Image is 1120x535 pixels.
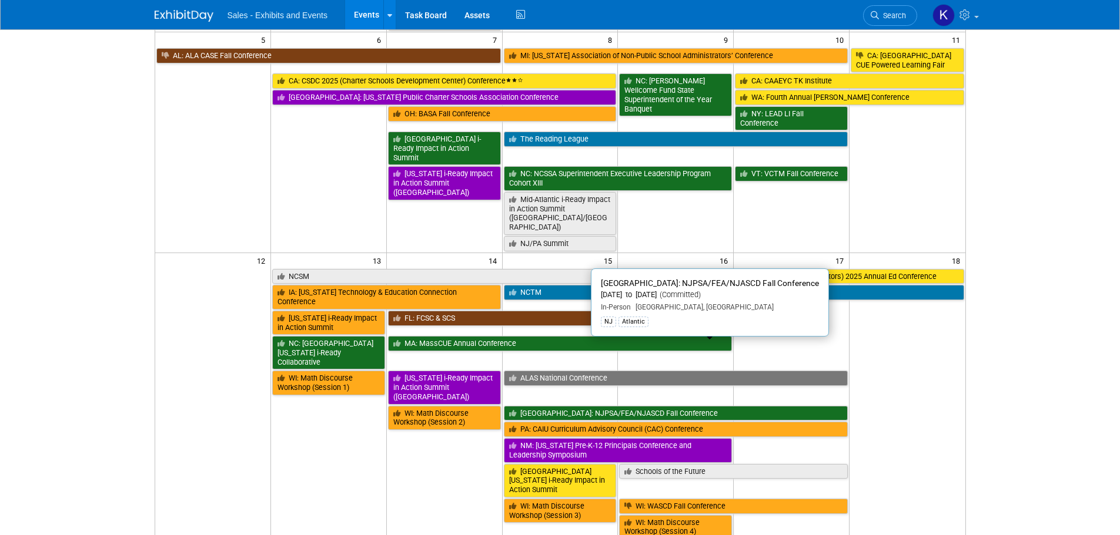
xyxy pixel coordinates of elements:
a: NCSM [272,269,617,284]
a: OH: BASA Fall Conference [388,106,617,122]
a: CA: CSDC 2025 (Charter Schools Development Center) Conference [272,73,617,89]
a: Mid-Atlantic i-Ready Impact in Action Summit ([GEOGRAPHIC_DATA]/[GEOGRAPHIC_DATA]) [504,192,617,235]
a: MI: [US_STATE] Association of Non-Public School Administrators’ Conference [504,48,848,63]
span: 13 [372,253,386,268]
a: IA: [US_STATE] Technology & Education Connection Conference [272,285,501,309]
a: WI: Math Discourse Workshop (Session 3) [504,499,617,523]
a: VT: VCTM Fall Conference [735,166,848,181]
a: NM: [US_STATE] Pre-K-12 Principals Conference and Leadership Symposium [504,438,733,462]
span: [GEOGRAPHIC_DATA], [GEOGRAPHIC_DATA] [631,303,774,311]
span: 15 [603,253,617,268]
span: Sales - Exhibits and Events [228,11,327,20]
a: [US_STATE] i-Ready Impact in Action Summit ([GEOGRAPHIC_DATA]) [388,166,501,200]
a: [GEOGRAPHIC_DATA]: NJPSA/FEA/NJASCD Fall Conference [504,406,848,421]
a: ALAS National Conference [504,371,848,386]
a: AL: ALA CASE Fall Conference [156,48,501,63]
a: [GEOGRAPHIC_DATA]: [US_STATE] Public Charter Schools Association Conference [272,90,617,105]
a: NC: NCSSA Superintendent Executive Leadership Program Cohort XIII [504,166,733,190]
a: WI: Math Discourse Workshop (Session 2) [388,406,501,430]
a: FL: FCSC & SCS [388,311,733,326]
span: 16 [718,253,733,268]
span: 9 [723,32,733,47]
a: [GEOGRAPHIC_DATA] i-Ready Impact in Action Summit [388,132,501,165]
span: 8 [607,32,617,47]
a: Schools of the Future [619,464,848,479]
span: 18 [951,253,965,268]
a: Search [863,5,917,26]
span: 6 [376,32,386,47]
span: (Committed) [657,290,701,299]
div: NJ [601,317,616,327]
img: ExhibitDay [155,10,213,22]
span: [GEOGRAPHIC_DATA]: NJPSA/FEA/NJASCD Fall Conference [601,278,819,288]
span: 12 [256,253,270,268]
a: NY: LEAD LI Fall Conference [735,106,848,130]
a: [US_STATE] i-Ready Impact in Action Summit ([GEOGRAPHIC_DATA]) [388,371,501,404]
a: WA: Fourth Annual [PERSON_NAME] Conference [735,90,964,105]
a: MA: MassCUE Annual Conference [388,336,733,351]
a: WI: WASCD Fall Conference [619,499,848,514]
a: The Reading League [504,132,848,147]
a: [US_STATE] i-Ready Impact in Action Summit [272,311,385,335]
a: CA: CAAEYC TK Institute [735,73,964,89]
a: PA: CAIU Curriculum Advisory Council (CAC) Conference [504,422,848,437]
img: Kara Haven [932,4,955,26]
span: 17 [834,253,849,268]
a: NC: [PERSON_NAME] Wellcome Fund State Superintendent of the Year Banquet [619,73,732,116]
span: Search [879,11,906,20]
a: NCTM [504,285,964,300]
a: NJ/PA Summit [504,236,617,251]
span: 7 [492,32,502,47]
a: [GEOGRAPHIC_DATA][US_STATE] i-Ready Impact in Action Summit [504,464,617,497]
a: NC: [GEOGRAPHIC_DATA][US_STATE] i-Ready Collaborative [272,336,385,369]
span: 10 [834,32,849,47]
a: CA: [GEOGRAPHIC_DATA] CUE Powered Learning Fair [851,48,964,72]
div: [DATE] to [DATE] [601,290,819,300]
span: 5 [260,32,270,47]
a: WI: Math Discourse Workshop (Session 1) [272,371,385,395]
span: In-Person [601,303,631,311]
div: Atlantic [618,317,648,327]
span: 14 [487,253,502,268]
span: 11 [951,32,965,47]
